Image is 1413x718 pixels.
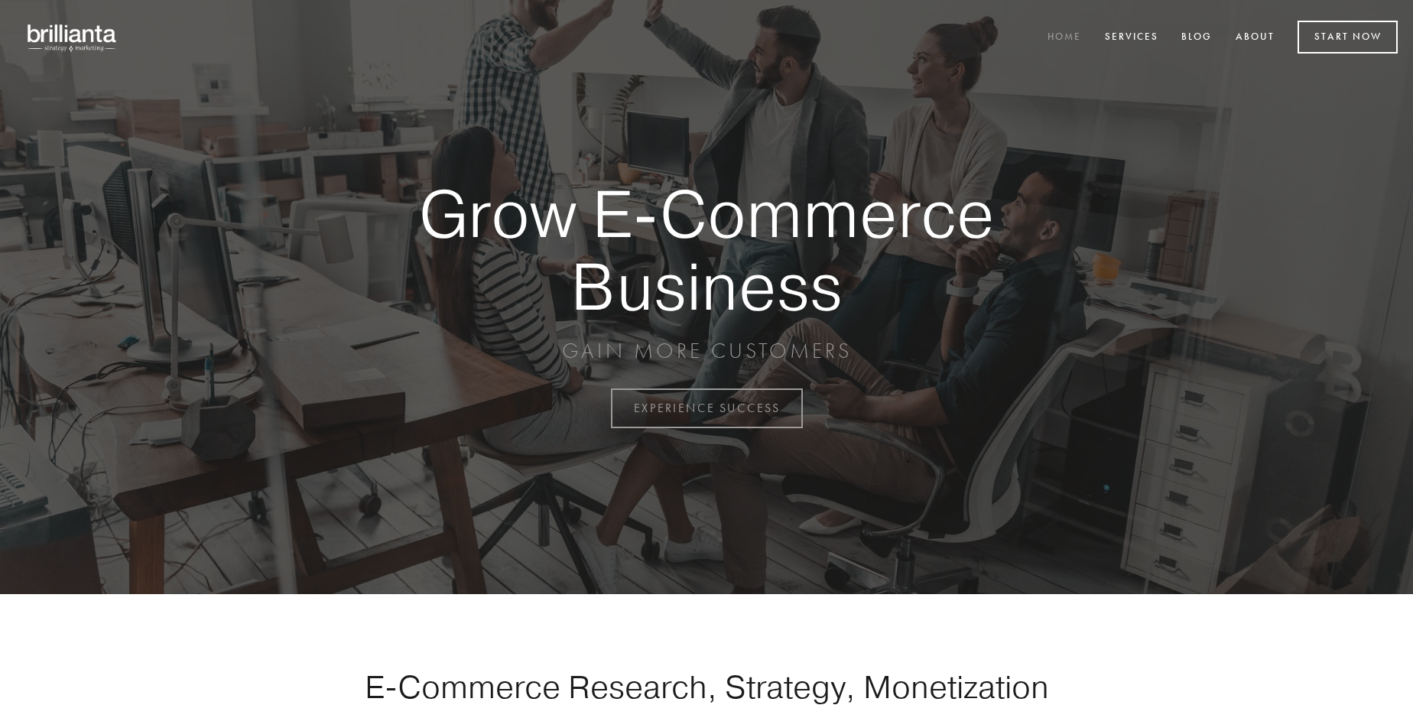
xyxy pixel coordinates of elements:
a: Blog [1171,25,1222,50]
h1: E-Commerce Research, Strategy, Monetization [317,668,1096,706]
a: EXPERIENCE SUCCESS [611,388,803,428]
a: About [1226,25,1285,50]
a: Services [1095,25,1168,50]
p: GAIN MORE CUSTOMERS [365,337,1048,365]
a: Start Now [1298,21,1398,54]
img: brillianta - research, strategy, marketing [15,15,130,60]
a: Home [1038,25,1091,50]
strong: Grow E-Commerce Business [365,177,1048,322]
